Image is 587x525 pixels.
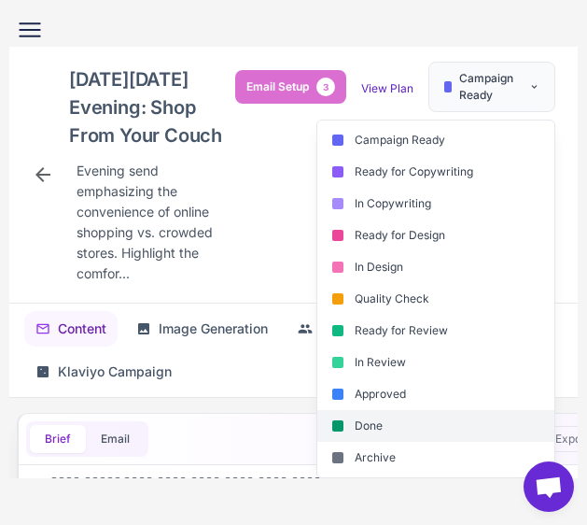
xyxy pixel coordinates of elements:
[317,220,554,251] div: Ready for Design
[24,311,118,347] button: Content
[24,354,183,390] button: Klaviyo Campaign
[317,315,554,347] div: Ready for Review
[361,81,413,95] a: View Plan
[317,347,554,378] div: In Review
[125,311,279,347] button: Image Generation
[69,157,235,288] div: Click to edit description
[58,362,172,382] span: Klaviyo Campaign
[58,319,106,339] span: Content
[317,251,554,283] div: In Design
[30,425,86,453] button: Brief
[235,70,346,104] button: Email Setup3
[287,311,386,347] button: Segment
[317,188,554,220] div: In Copywriting
[246,78,309,95] span: Email Setup
[459,70,522,104] span: Campaign Ready
[77,161,228,284] span: Evening send emphasizing the convenience of online shopping vs. crowded stores. Highlight the com...
[86,425,145,453] button: Email
[317,283,554,315] div: Quality Check
[317,378,554,410] div: Approved
[317,442,554,474] div: Archive
[317,124,554,156] div: Campaign Ready
[159,319,268,339] span: Image Generation
[316,78,335,96] span: 3
[317,156,554,188] div: Ready for Copywriting
[524,461,574,512] div: Chat abierto
[62,62,235,153] div: Click to edit campaign name
[317,410,554,442] div: Done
